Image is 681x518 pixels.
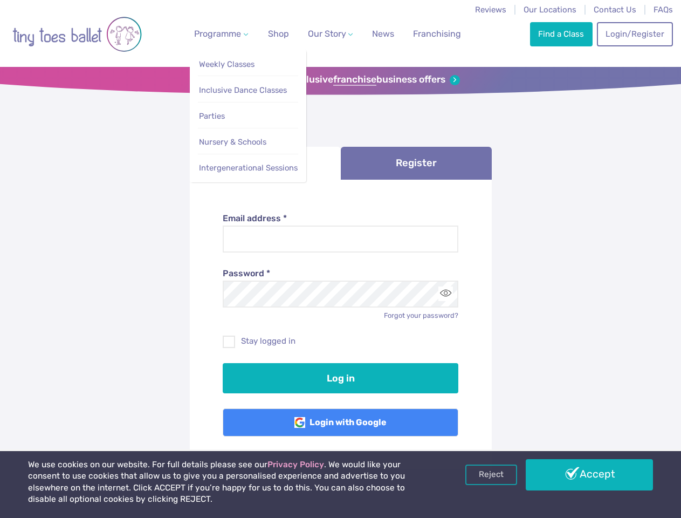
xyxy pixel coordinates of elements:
[28,459,434,506] p: We use cookies on our website. For full details please see our . We would like your consent to us...
[475,5,506,15] a: Reviews
[198,80,298,100] a: Inclusive Dance Classes
[413,29,461,39] span: Franchising
[198,132,298,152] a: Nursery & Schools
[368,23,398,45] a: News
[409,23,465,45] a: Franchising
[465,465,517,485] a: Reject
[384,311,458,319] a: Forgot your password?
[264,23,293,45] a: Shop
[223,363,458,393] button: Log in
[524,5,576,15] a: Our Locations
[526,459,653,490] a: Accept
[221,74,460,86] a: Sign up for our exclusivefranchisebusiness offers
[341,147,492,180] a: Register
[438,287,453,301] button: Toggle password visibility
[372,29,394,39] span: News
[223,213,458,224] label: Email address *
[198,106,298,126] a: Parties
[190,23,252,45] a: Programme
[199,163,298,173] span: Intergenerational Sessions
[223,268,458,280] label: Password *
[199,59,254,69] span: Weekly Classes
[12,7,142,62] img: tiny toes ballet
[597,22,672,46] a: Login/Register
[223,336,458,347] label: Stay logged in
[267,460,324,469] a: Privacy Policy
[294,417,305,428] img: Google Logo
[223,408,458,437] a: Login with Google
[199,137,266,147] span: Nursery & Schools
[198,158,298,178] a: Intergenerational Sessions
[198,54,298,74] a: Weekly Classes
[308,29,346,39] span: Our Story
[199,85,287,95] span: Inclusive Dance Classes
[199,111,225,121] span: Parties
[190,180,492,470] div: Log in
[654,5,673,15] a: FAQs
[194,29,241,39] span: Programme
[303,23,357,45] a: Our Story
[333,74,376,86] strong: franchise
[594,5,636,15] a: Contact Us
[530,22,593,46] a: Find a Class
[268,29,289,39] span: Shop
